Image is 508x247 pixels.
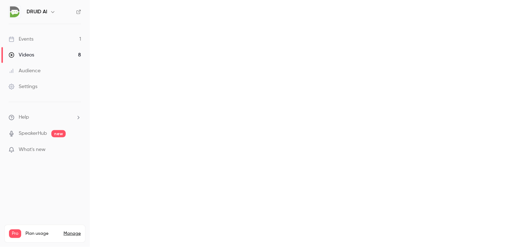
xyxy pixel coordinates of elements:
div: Settings [9,83,37,90]
div: Audience [9,67,41,74]
div: Videos [9,51,34,59]
div: Events [9,36,33,43]
span: Plan usage [25,231,59,237]
img: DRUID AI [9,6,20,18]
span: new [51,130,66,137]
span: Pro [9,229,21,238]
h6: DRUID AI [27,8,47,15]
a: Manage [64,231,81,237]
li: help-dropdown-opener [9,114,81,121]
span: Help [19,114,29,121]
span: What's new [19,146,46,154]
a: SpeakerHub [19,130,47,137]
